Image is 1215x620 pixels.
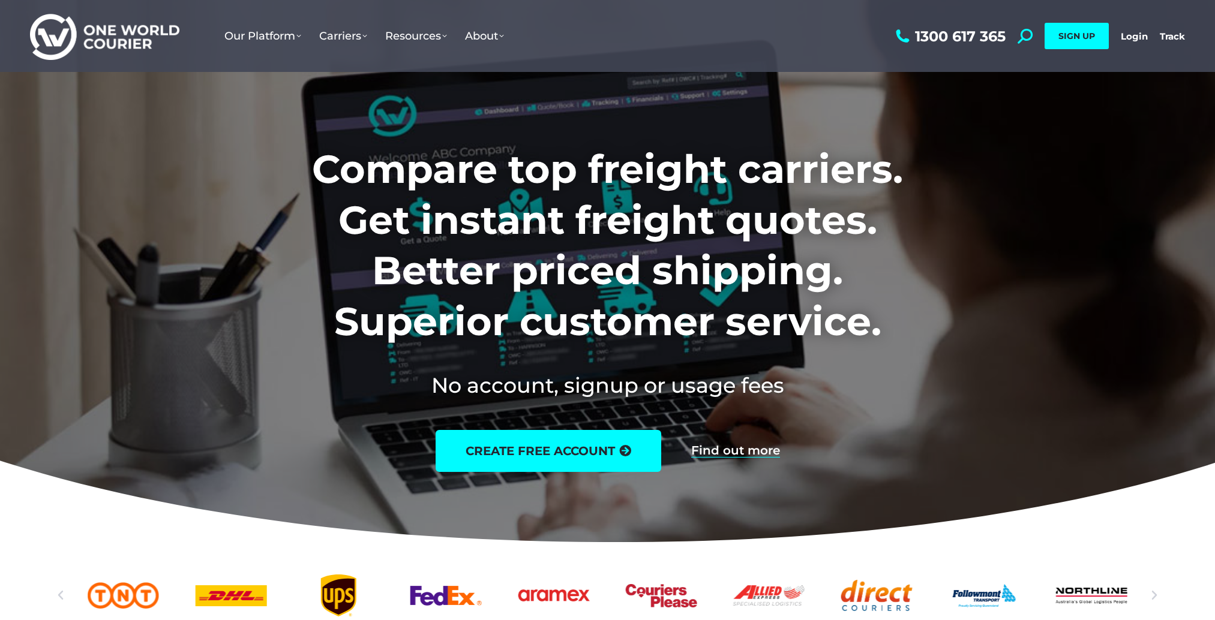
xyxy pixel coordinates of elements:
div: 7 / 25 [626,574,697,616]
div: Slides [88,574,1127,616]
a: Our Platform [215,17,310,55]
a: TNT logo Australian freight company [88,574,159,616]
span: About [465,29,504,43]
a: Aramex_logo [518,574,589,616]
span: Our Platform [224,29,301,43]
a: Resources [376,17,456,55]
a: UPS logo [303,574,374,616]
div: 3 / 25 [195,574,266,616]
div: 4 / 25 [303,574,374,616]
h1: Compare top freight carriers. Get instant freight quotes. Better priced shipping. Superior custom... [233,144,982,347]
a: Northline logo [1056,574,1127,616]
div: 11 / 25 [1056,574,1127,616]
div: 2 / 25 [88,574,159,616]
a: About [456,17,513,55]
a: 1300 617 365 [893,29,1006,44]
span: SIGN UP [1058,31,1095,41]
div: 5 / 25 [410,574,482,616]
a: Carriers [310,17,376,55]
a: DHl logo [195,574,266,616]
a: Allied Express logo [733,574,805,616]
a: Track [1160,31,1185,42]
a: Couriers Please logo [626,574,697,616]
a: Login [1121,31,1148,42]
div: 10 / 25 [949,574,1020,616]
span: Carriers [319,29,367,43]
a: SIGN UP [1045,23,1109,49]
a: FedEx logo [410,574,482,616]
div: 8 / 25 [733,574,805,616]
span: Resources [385,29,447,43]
div: 6 / 25 [518,574,589,616]
a: Direct Couriers logo [841,574,912,616]
a: Find out more [691,444,780,458]
a: Followmont transoirt web logo [949,574,1020,616]
img: One World Courier [30,12,179,61]
h2: No account, signup or usage fees [233,371,982,400]
div: 9 / 25 [841,574,912,616]
a: create free account [436,430,661,472]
